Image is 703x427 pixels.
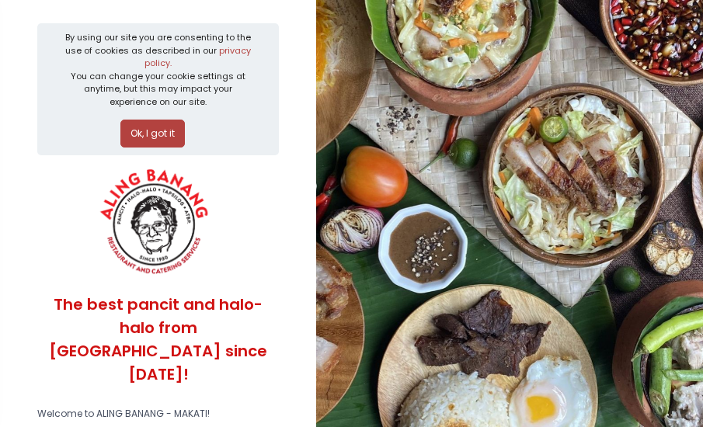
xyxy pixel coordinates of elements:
[37,407,279,421] div: Welcome to ALING BANANG - MAKATI!
[37,281,279,397] div: The best pancit and halo-halo from [GEOGRAPHIC_DATA] since [DATE]!
[61,31,255,108] div: By using our site you are consenting to the use of cookies as described in our You can change you...
[91,165,221,281] img: ALING BANANG
[144,44,251,70] a: privacy policy.
[120,120,185,148] button: Ok, I got it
